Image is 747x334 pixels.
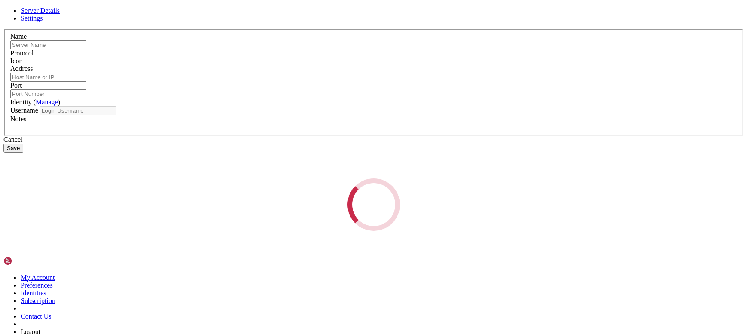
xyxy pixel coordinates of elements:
[3,3,635,11] x-row: Connecting [TECHNICAL_ID]...
[10,33,27,40] label: Name
[34,98,60,106] span: ( )
[21,282,53,289] a: Preferences
[10,57,22,64] label: Icon
[21,7,60,14] a: Server Details
[21,15,43,22] a: Settings
[10,73,86,82] input: Host Name or IP
[21,313,52,320] a: Contact Us
[3,257,53,265] img: Shellngn
[3,136,744,144] div: Cancel
[36,98,58,106] a: Manage
[10,49,34,57] label: Protocol
[347,178,400,231] div: Loading...
[21,297,55,304] a: Subscription
[3,144,23,153] button: Save
[3,11,7,18] div: (0, 1)
[21,274,55,281] a: My Account
[10,98,60,106] label: Identity
[40,106,116,115] input: Login Username
[10,89,86,98] input: Port Number
[10,65,33,72] label: Address
[10,40,86,49] input: Server Name
[10,115,26,123] label: Notes
[10,107,38,114] label: Username
[10,82,22,89] label: Port
[21,289,46,297] a: Identities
